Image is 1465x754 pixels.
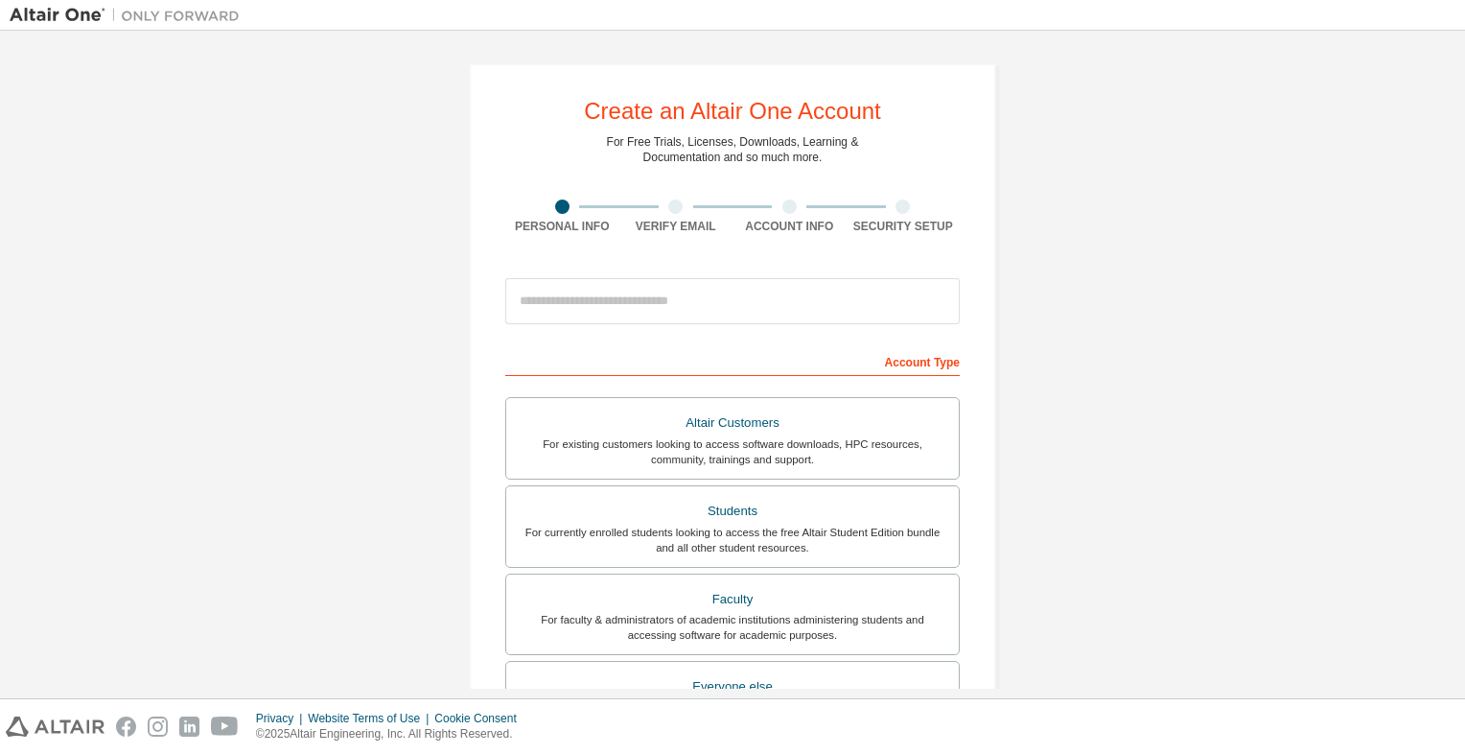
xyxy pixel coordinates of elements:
[148,717,168,737] img: instagram.svg
[505,219,619,234] div: Personal Info
[179,717,199,737] img: linkedin.svg
[518,586,947,613] div: Faculty
[116,717,136,737] img: facebook.svg
[211,717,239,737] img: youtube.svg
[518,525,947,555] div: For currently enrolled students looking to access the free Altair Student Edition bundle and all ...
[847,219,961,234] div: Security Setup
[434,711,527,726] div: Cookie Consent
[518,673,947,700] div: Everyone else
[607,134,859,165] div: For Free Trials, Licenses, Downloads, Learning & Documentation and so much more.
[10,6,249,25] img: Altair One
[256,711,308,726] div: Privacy
[6,717,105,737] img: altair_logo.svg
[518,612,947,643] div: For faculty & administrators of academic institutions administering students and accessing softwa...
[518,410,947,436] div: Altair Customers
[308,711,434,726] div: Website Terms of Use
[256,726,528,742] p: © 2025 Altair Engineering, Inc. All Rights Reserved.
[518,436,947,467] div: For existing customers looking to access software downloads, HPC resources, community, trainings ...
[619,219,733,234] div: Verify Email
[518,498,947,525] div: Students
[584,100,881,123] div: Create an Altair One Account
[505,345,960,376] div: Account Type
[732,219,847,234] div: Account Info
